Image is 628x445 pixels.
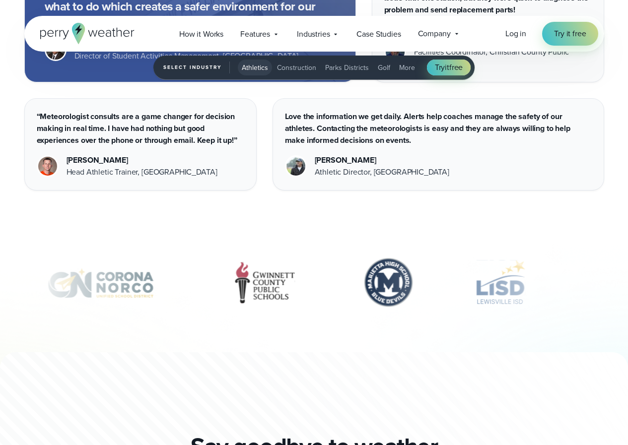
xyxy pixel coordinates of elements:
[277,63,316,73] span: Construction
[325,63,369,73] span: Parks Districts
[315,166,450,178] div: Athletic Director, [GEOGRAPHIC_DATA]
[554,28,586,40] span: Try it free
[37,111,244,146] p: “Meteorologist consults are a game changer for decision making in real time. I have had nothing b...
[399,63,415,73] span: More
[238,60,272,75] button: Athletics
[358,258,419,308] img: Marietta-High-School.svg
[358,258,419,308] div: 4 of 10
[24,258,604,313] div: slideshow
[505,28,526,39] span: Log in
[505,28,526,40] a: Log in
[356,28,401,40] span: Case Studies
[38,157,57,176] img: Wartburg College Headshot
[435,62,463,73] span: Try free
[315,154,450,166] div: [PERSON_NAME]
[348,24,409,44] a: Case Studies
[30,258,171,308] div: 2 of 10
[414,46,592,70] div: Facilities Coordinator, Christian County Public Schools
[542,22,598,46] a: Try it free
[30,258,171,308] img: Corona-Norco-Unified-School-District.svg
[297,28,330,40] span: Industries
[374,60,394,75] button: Golf
[321,60,373,75] button: Parks Districts
[445,62,449,73] span: it
[240,28,270,40] span: Features
[67,166,217,178] div: Head Athletic Trainer, [GEOGRAPHIC_DATA]
[171,24,232,44] a: How it Works
[67,154,217,166] div: [PERSON_NAME]
[286,157,305,176] img: Cathedral High School Headshot
[395,60,419,75] button: More
[163,62,230,73] span: Select Industry
[427,60,471,75] a: Tryitfree
[218,258,311,308] div: 3 of 10
[242,63,268,73] span: Athletics
[218,258,311,308] img: Gwinnett-County-Public-Schools.svg
[467,258,534,308] div: 5 of 10
[378,63,390,73] span: Golf
[273,60,320,75] button: Construction
[74,50,299,62] div: Director of Student Activities Management, [GEOGRAPHIC_DATA]
[285,111,592,146] p: Love the information we get daily. Alerts help coaches manage the safety of our athletes. Contact...
[418,28,451,40] span: Company
[467,258,534,308] img: Lewisville ISD logo
[179,28,223,40] span: How it Works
